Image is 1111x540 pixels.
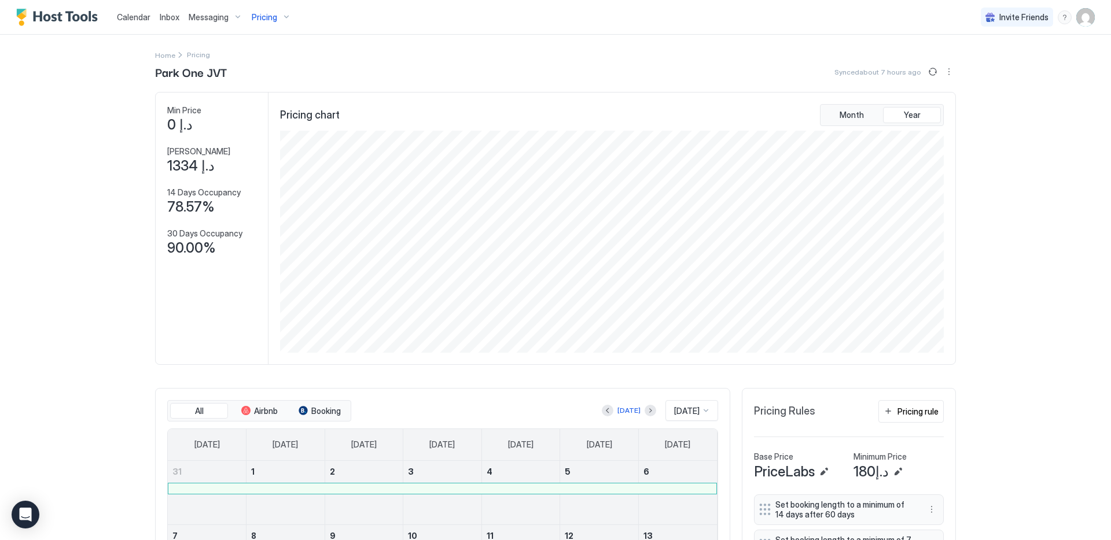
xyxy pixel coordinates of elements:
[189,12,229,23] span: Messaging
[167,400,351,422] div: tab-group
[290,403,348,419] button: Booking
[840,110,864,120] span: Month
[194,439,220,450] span: [DATE]
[883,107,941,123] button: Year
[167,116,193,134] span: د.إ 0
[403,461,481,482] a: September 3, 2025
[261,429,310,460] a: Monday
[254,406,278,416] span: Airbnb
[160,11,179,23] a: Inbox
[653,429,702,460] a: Saturday
[403,461,482,525] td: September 3, 2025
[408,467,414,476] span: 3
[167,157,215,175] span: د.إ 1334
[904,110,921,120] span: Year
[172,467,182,476] span: 31
[167,105,201,116] span: Min Price
[230,403,288,419] button: Airbnb
[897,405,939,417] div: Pricing rule
[167,187,241,198] span: 14 Days Occupancy
[487,467,492,476] span: 4
[251,467,255,476] span: 1
[168,461,247,525] td: August 31, 2025
[340,429,388,460] a: Tuesday
[168,461,246,482] a: August 31, 2025
[638,461,717,525] td: September 6, 2025
[247,461,325,482] a: September 1, 2025
[155,63,227,80] span: Park One JVT
[418,429,466,460] a: Wednesday
[167,228,242,239] span: 30 Days Occupancy
[754,494,944,525] div: Set booking length to a minimum of 14 days after 60 days menu
[925,502,939,516] div: menu
[351,439,377,450] span: [DATE]
[311,406,341,416] span: Booking
[481,461,560,525] td: September 4, 2025
[754,452,793,462] span: Base Price
[616,404,642,417] button: [DATE]
[565,467,571,476] span: 5
[183,429,231,460] a: Sunday
[155,49,175,61] a: Home
[117,11,150,23] a: Calendar
[891,465,905,479] button: Edit
[247,461,325,525] td: September 1, 2025
[12,501,39,528] div: Open Intercom Messenger
[195,406,204,416] span: All
[273,439,298,450] span: [DATE]
[674,406,700,416] span: [DATE]
[508,439,534,450] span: [DATE]
[775,500,913,520] span: Set booking length to a minimum of 14 days after 60 days
[926,65,940,79] button: Sync prices
[252,12,277,23] span: Pricing
[325,461,403,482] a: September 2, 2025
[170,403,228,419] button: All
[16,9,103,26] a: Host Tools Logo
[878,400,944,423] button: Pricing rule
[560,461,639,525] td: September 5, 2025
[854,463,889,480] span: د.إ180
[575,429,624,460] a: Friday
[587,439,612,450] span: [DATE]
[160,12,179,22] span: Inbox
[560,461,638,482] a: September 5, 2025
[817,465,831,479] button: Edit
[155,51,175,60] span: Home
[167,239,216,257] span: 90.00%
[155,49,175,61] div: Breadcrumb
[665,439,690,450] span: [DATE]
[496,429,545,460] a: Thursday
[280,109,340,122] span: Pricing chart
[942,65,956,79] div: menu
[643,467,649,476] span: 6
[925,502,939,516] button: More options
[167,146,230,157] span: [PERSON_NAME]
[854,452,907,462] span: Minimum Price
[823,107,881,123] button: Month
[1058,10,1072,24] div: menu
[1076,8,1095,27] div: User profile
[330,467,335,476] span: 2
[639,461,717,482] a: September 6, 2025
[820,104,944,126] div: tab-group
[754,405,815,418] span: Pricing Rules
[187,50,210,59] span: Breadcrumb
[482,461,560,482] a: September 4, 2025
[942,65,956,79] button: More options
[117,12,150,22] span: Calendar
[834,68,921,76] span: Synced about 7 hours ago
[754,463,815,480] span: PriceLabs
[429,439,455,450] span: [DATE]
[617,405,641,416] div: [DATE]
[999,12,1049,23] span: Invite Friends
[645,405,656,416] button: Next month
[325,461,403,525] td: September 2, 2025
[167,198,215,216] span: 78.57%
[602,405,613,416] button: Previous month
